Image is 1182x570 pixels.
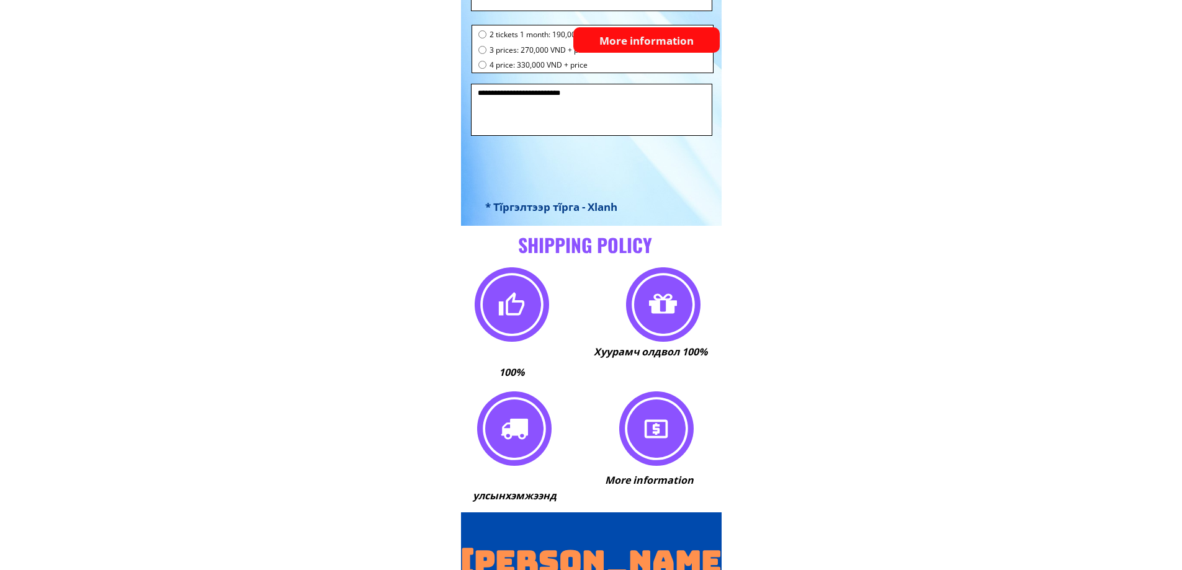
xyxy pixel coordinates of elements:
[490,29,623,40] font: 2 tickets 1 month: 190,000 VND + price
[518,231,652,259] font: SHIPPING POLICY
[605,473,694,487] font: More information
[505,489,557,502] font: хэмжээнд
[485,200,617,214] font: * Тĩргэлтээр тĩрга - Хlanh
[499,365,516,379] font: 100
[599,33,694,48] font: More information
[473,489,505,502] font: улсын
[490,60,588,70] font: 4 price: 330,000 VND + price
[594,345,707,358] font: Хуурамч олдвол 100%
[516,365,524,379] font: %
[490,45,591,55] font: 3 prices: 270,000 VND + price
